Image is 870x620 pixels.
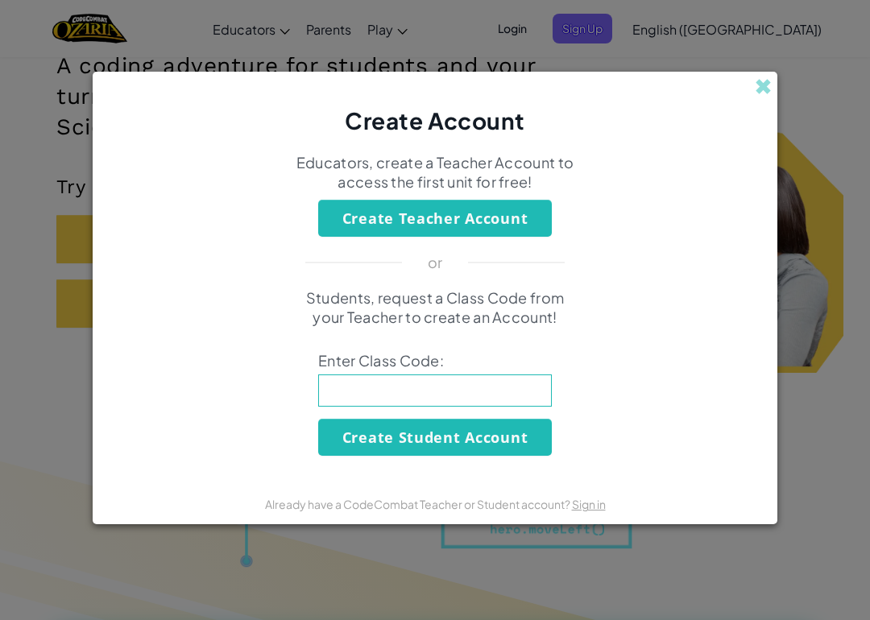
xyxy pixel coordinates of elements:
[345,106,525,134] span: Create Account
[318,419,552,456] button: Create Student Account
[428,253,443,272] p: or
[318,351,552,370] span: Enter Class Code:
[318,200,552,237] button: Create Teacher Account
[294,288,576,327] p: Students, request a Class Code from your Teacher to create an Account!
[294,153,576,192] p: Educators, create a Teacher Account to access the first unit for free!
[572,497,606,511] a: Sign in
[265,497,572,511] span: Already have a CodeCombat Teacher or Student account?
